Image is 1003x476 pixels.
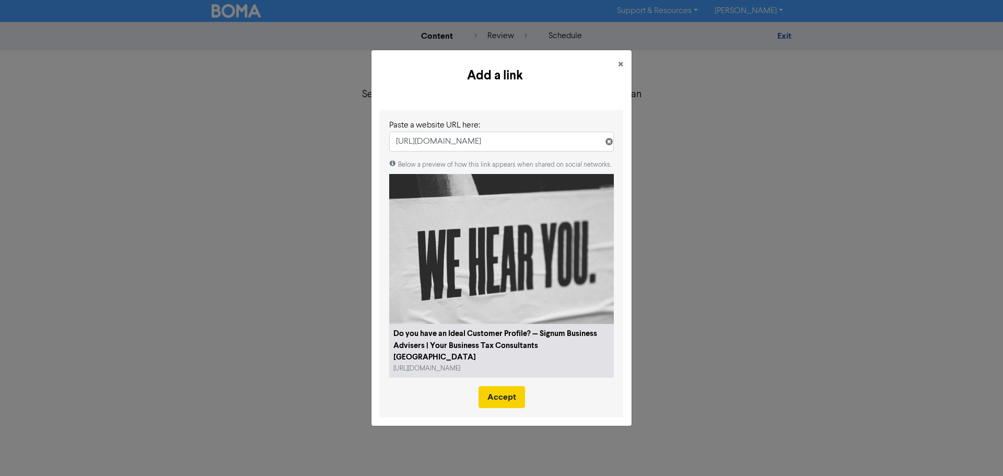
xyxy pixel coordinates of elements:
[389,119,614,132] div: Paste a website URL here:
[380,66,610,85] h5: Add a link
[393,328,610,364] div: Do you have an Ideal Customer Profile? — Signum Business Advisers | Your Business Tax Consultants...
[479,386,525,408] button: Accept
[389,160,614,170] div: Below a preview of how this link appears when shared on social networks.
[393,364,498,374] div: [URL][DOMAIN_NAME]
[951,426,1003,476] iframe: Chat Widget
[618,57,623,73] span: ×
[610,50,632,79] button: Close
